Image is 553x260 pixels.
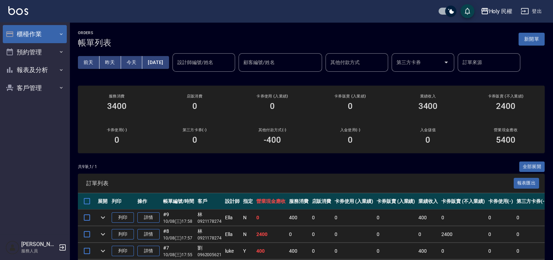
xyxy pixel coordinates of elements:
[192,135,197,145] h3: 0
[348,135,353,145] h3: 0
[375,193,417,210] th: 卡券販賣 (入業績)
[287,226,310,243] td: 0
[114,135,119,145] h3: 0
[98,229,108,239] button: expand row
[198,228,222,235] div: 林
[487,210,515,226] td: 0
[375,210,417,226] td: 0
[198,252,222,258] p: 0962005621
[241,226,255,243] td: N
[3,43,67,61] button: 預約管理
[333,243,375,259] td: 0
[121,56,143,69] button: 今天
[398,94,459,99] h2: 業績收入
[3,61,67,79] button: 報表及分析
[519,36,545,42] a: 新開單
[287,210,310,226] td: 400
[440,226,486,243] td: 2400
[136,193,161,210] th: 操作
[192,101,197,111] h3: 0
[21,248,57,254] p: 服務人員
[255,210,287,226] td: 0
[487,226,515,243] td: 0
[223,243,241,259] td: luke
[310,243,333,259] td: 0
[460,4,474,18] button: save
[198,218,222,224] p: 0921178274
[287,193,310,210] th: 服務消費
[514,178,539,189] button: 報表匯出
[198,211,222,218] div: 林
[98,212,108,223] button: expand row
[98,246,108,256] button: expand row
[440,193,486,210] th: 卡券販賣 (不入業績)
[475,94,536,99] h2: 卡券販賣 (不入業績)
[375,226,417,243] td: 0
[112,229,134,240] button: 列印
[264,135,281,145] h3: -400
[514,180,539,186] a: 報表匯出
[163,235,194,241] p: 10/08 (三) 17:57
[241,243,255,259] td: Y
[515,210,548,226] td: 0
[163,252,194,258] p: 10/08 (三) 17:55
[242,128,303,132] h2: 其他付款方式(-)
[112,212,134,223] button: 列印
[86,180,514,187] span: 訂單列表
[519,161,545,172] button: 全部展開
[255,243,287,259] td: 400
[241,210,255,226] td: N
[78,164,97,170] p: 共 9 筆, 1 / 1
[112,246,134,257] button: 列印
[164,94,225,99] h2: 店販消費
[310,193,333,210] th: 店販消費
[161,243,196,259] td: #7
[137,229,160,240] a: 詳情
[78,31,111,35] h2: ORDERS
[198,244,222,252] div: 劉
[21,241,57,248] h5: [PERSON_NAME]
[161,210,196,226] td: #9
[515,193,548,210] th: 第三方卡券(-)
[223,210,241,226] td: Ella
[287,243,310,259] td: 400
[515,243,548,259] td: 0
[142,56,169,69] button: [DATE]
[320,128,381,132] h2: 入金使用(-)
[78,38,111,48] h3: 帳單列表
[417,243,440,259] td: 400
[496,101,515,111] h3: 2400
[310,226,333,243] td: 0
[333,193,375,210] th: 卡券使用 (入業績)
[333,226,375,243] td: 0
[425,135,430,145] h3: 0
[107,101,127,111] h3: 3400
[496,135,515,145] h3: 5400
[255,193,287,210] th: 營業現金應收
[3,25,67,43] button: 櫃檯作業
[78,56,99,69] button: 前天
[96,193,110,210] th: 展開
[475,128,536,132] h2: 營業現金應收
[163,218,194,224] p: 10/08 (三) 17:58
[417,193,440,210] th: 業績收入
[6,241,19,254] img: Person
[487,193,515,210] th: 卡券使用(-)
[223,193,241,210] th: 設計師
[418,101,438,111] h3: 3400
[348,101,353,111] h3: 0
[198,235,222,241] p: 0921178274
[440,243,486,259] td: 0
[241,193,255,210] th: 指定
[270,101,275,111] h3: 0
[333,210,375,226] td: 0
[86,128,147,132] h2: 卡券使用(-)
[161,193,196,210] th: 帳單編號/時間
[137,212,160,223] a: 詳情
[164,128,225,132] h2: 第三方卡券(-)
[161,226,196,243] td: #8
[487,243,515,259] td: 0
[99,56,121,69] button: 昨天
[3,79,67,97] button: 客戶管理
[417,226,440,243] td: 0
